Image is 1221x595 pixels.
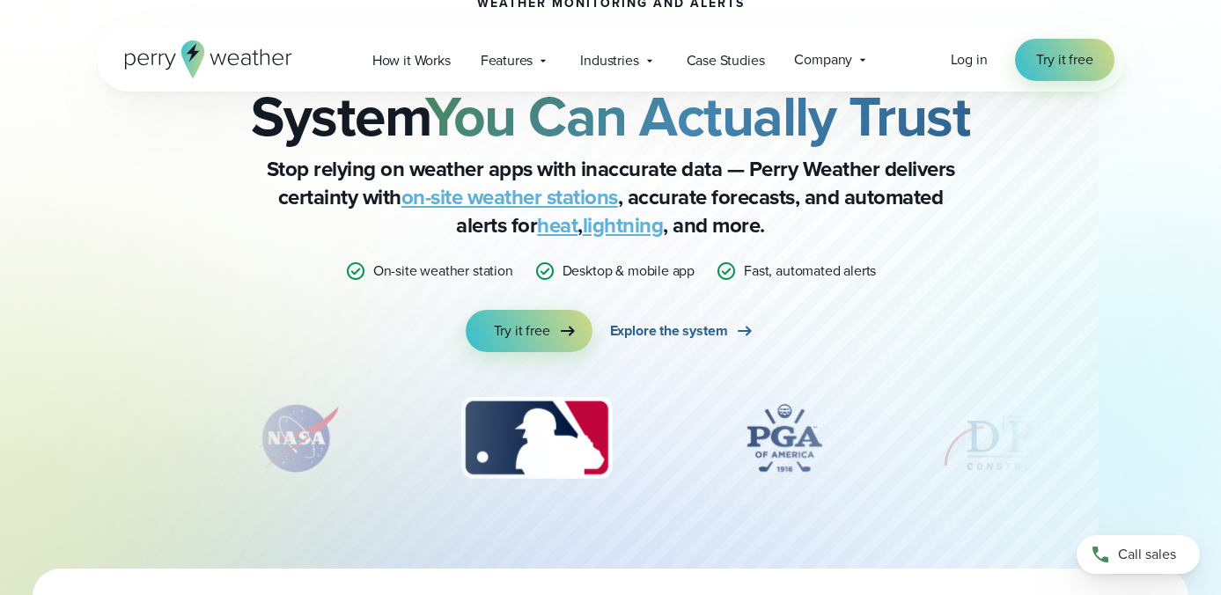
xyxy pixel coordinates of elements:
[687,50,765,71] span: Case Studies
[610,310,756,352] a: Explore the system
[481,50,533,71] span: Features
[939,394,1080,482] div: 5 of 12
[794,49,852,70] span: Company
[714,394,855,482] div: 4 of 12
[714,394,855,482] img: PGA.svg
[610,320,728,342] span: Explore the system
[425,75,970,158] strong: You Can Actually Trust
[1015,39,1114,81] a: Try it free
[236,394,359,482] div: 2 of 12
[1077,535,1200,574] a: Call sales
[537,209,577,241] a: heat
[373,261,513,282] p: On-site weather station
[185,32,1037,144] h2: Weather Monitoring and Alerting System
[580,50,638,71] span: Industries
[444,394,629,482] div: 3 of 12
[744,261,876,282] p: Fast, automated alerts
[563,261,695,282] p: Desktop & mobile app
[583,209,664,241] a: lightning
[672,42,780,78] a: Case Studies
[1036,49,1092,70] span: Try it free
[357,42,466,78] a: How it Works
[1118,544,1176,565] span: Call sales
[444,394,629,482] img: MLB.svg
[951,49,988,70] a: Log in
[259,155,963,239] p: Stop relying on weather apps with inaccurate data — Perry Weather delivers certainty with , accur...
[494,320,550,342] span: Try it free
[236,394,359,482] img: NASA.svg
[939,394,1080,482] img: DPR-Construction.svg
[185,394,1037,491] div: slideshow
[466,310,592,352] a: Try it free
[401,181,618,213] a: on-site weather stations
[372,50,451,71] span: How it Works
